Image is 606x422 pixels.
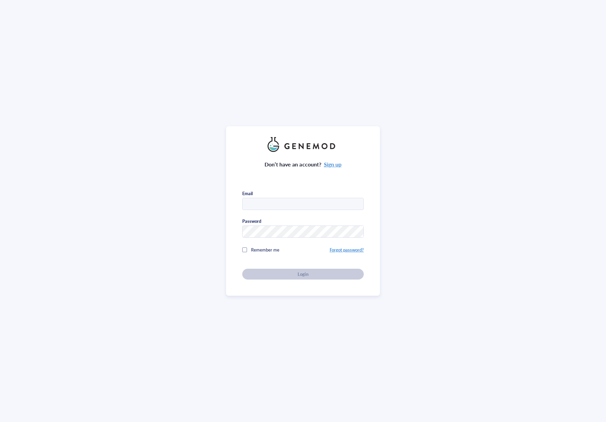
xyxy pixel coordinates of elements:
[265,160,341,169] div: Don’t have an account?
[242,190,253,196] div: Email
[330,246,364,253] a: Forgot password?
[268,137,338,152] img: genemod_logo_light-BcqUzbGq.png
[251,246,279,253] span: Remember me
[324,160,341,168] a: Sign up
[242,218,261,224] div: Password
